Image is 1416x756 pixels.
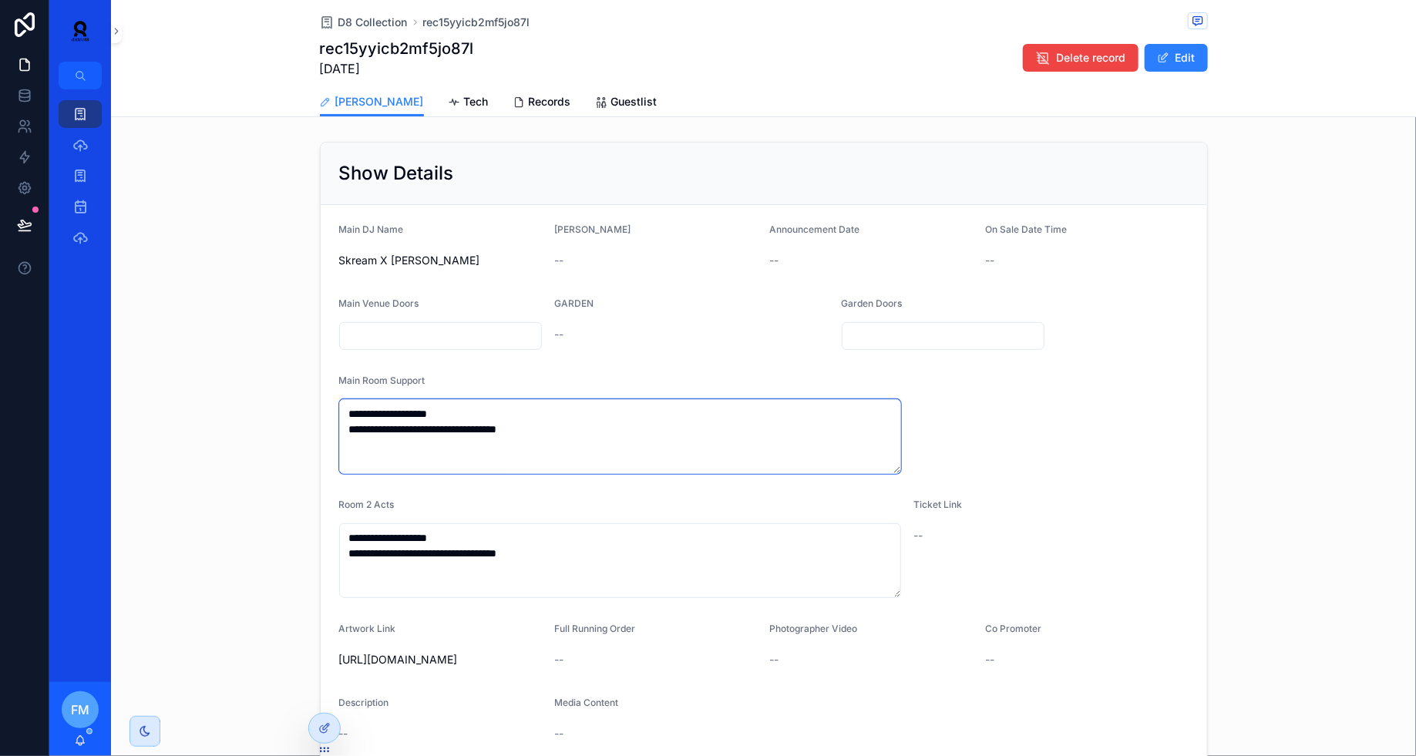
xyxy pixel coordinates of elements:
span: Artwork Link [339,623,396,634]
a: Tech [449,88,489,119]
span: -- [770,652,779,667]
span: -- [554,652,563,667]
span: Announcement Date [770,223,860,235]
span: [PERSON_NAME] [335,94,424,109]
span: Guestlist [611,94,658,109]
span: Full Running Order [554,623,635,634]
span: -- [554,253,563,268]
span: Co Promoter [985,623,1041,634]
span: FM [71,701,89,719]
span: Tech [464,94,489,109]
span: Media Content [554,697,618,708]
span: -- [985,652,994,667]
span: Description [339,697,389,708]
a: [PERSON_NAME] [320,88,424,117]
span: On Sale Date Time [985,223,1067,235]
span: Main Room Support [339,375,425,386]
span: [URL][DOMAIN_NAME] [339,652,543,667]
span: -- [339,726,348,741]
h2: Show Details [339,161,454,186]
span: Delete record [1057,50,1126,66]
span: Ticket Link [913,499,962,510]
a: rec15yyicb2mf5jo87l [423,15,530,30]
span: Main DJ Name [339,223,404,235]
span: Records [529,94,571,109]
span: -- [554,327,563,342]
span: Garden Doors [842,297,903,309]
span: Photographer Video [770,623,858,634]
span: -- [913,528,923,543]
span: Room 2 Acts [339,499,395,510]
a: D8 Collection [320,15,408,30]
button: Delete record [1023,44,1139,72]
span: Main Venue Doors [339,297,419,309]
span: -- [985,253,994,268]
img: App logo [62,18,99,43]
span: [DATE] [320,59,474,78]
h1: rec15yyicb2mf5jo87l [320,38,474,59]
span: -- [554,726,563,741]
div: scrollable content [49,89,111,271]
span: GARDEN [554,297,594,309]
span: Skream X [PERSON_NAME] [339,253,543,268]
span: -- [770,253,779,268]
button: Edit [1145,44,1208,72]
a: Records [513,88,571,119]
span: D8 Collection [338,15,408,30]
span: [PERSON_NAME] [554,223,631,235]
a: Guestlist [596,88,658,119]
